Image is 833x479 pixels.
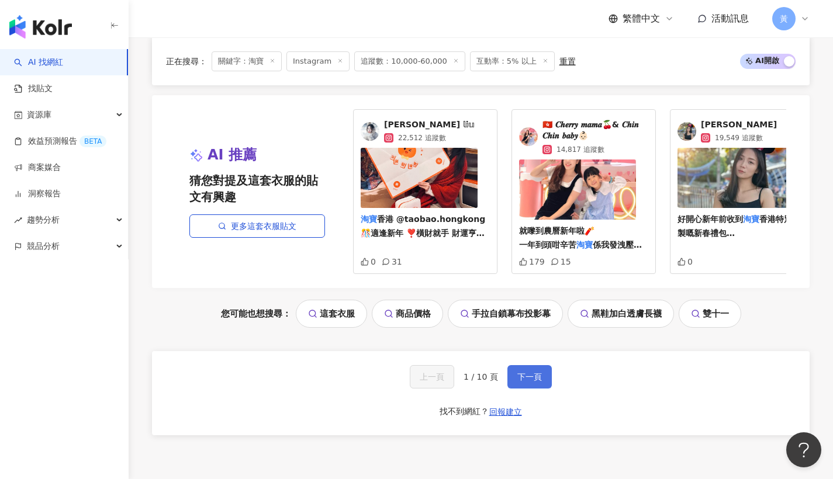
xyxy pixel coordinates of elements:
button: 上一頁 [410,365,454,388]
span: Instagram [286,51,350,71]
span: 競品分析 [27,233,60,259]
span: 回報建立 [489,407,522,416]
span: 就嚟到農曆新年啦🧨 一年到頭咁辛苦 [519,226,594,249]
span: 正在搜尋 ： [166,57,207,66]
a: 手拉自鎖幕布投影幕 [448,300,563,328]
div: 15 [551,257,571,266]
div: 重置 [559,57,576,66]
span: 14,817 追蹤數 [557,144,604,155]
a: 商案媒合 [14,162,61,173]
span: 1 / 10 頁 [464,372,498,381]
a: 效益預測報告BETA [14,136,106,147]
span: 香港 @taobao.hongkong 🎊適逢新年 ❣️橫財就手 財運亨通 [361,214,485,238]
img: logo [9,15,72,39]
div: 您可能也想搜尋： [152,300,810,328]
span: 關鍵字：淘寶 [212,51,282,71]
span: [PERSON_NAME] [701,119,777,131]
span: rise [14,216,22,224]
img: KOL Avatar [519,127,538,146]
span: 猜您對提及這套衣服的貼文有興趣 [189,172,325,205]
span: 互動率：5% 以上 [470,51,555,71]
mark: 淘寶 [576,240,593,249]
span: [PERSON_NAME] 𝕝𝕚𝕦 [384,119,475,131]
mark: 淘寶 [361,214,377,224]
a: 商品價格 [372,300,443,328]
a: KOL Avatar🇭🇰 𝑪𝒉𝒆𝒓𝒓𝒚 𝒎𝒂𝒎𝒂🍒& 𝑪𝒉𝒊𝒏 𝑪𝒉𝒊𝒏 𝒃𝒂𝒃𝒚👶🏻14,817 追蹤數 [519,119,648,155]
span: 繁體中文 [623,12,660,25]
span: 追蹤數：10,000-60,000 [354,51,465,71]
div: 0 [361,257,376,266]
a: 黑鞋加白透膚長襪 [568,300,674,328]
span: 22,512 追蹤數 [398,133,446,143]
a: 這套衣服 [296,300,367,328]
img: KOL Avatar [678,122,696,141]
a: KOL Avatar[PERSON_NAME] 𝕝𝕚𝕦22,512 追蹤數 [361,119,490,144]
img: KOL Avatar [361,122,379,141]
div: 179 [519,257,545,266]
span: 趨勢分析 [27,207,60,233]
a: 找貼文 [14,83,53,95]
span: 好開心新年前收到 [678,214,743,224]
a: 更多這套衣服貼文 [189,214,325,238]
div: 找不到網紅？ [440,406,489,418]
span: 19,549 追蹤數 [715,133,763,143]
mark: 淘寶 [743,214,759,224]
span: 活動訊息 [711,13,749,24]
button: 回報建立 [489,402,523,421]
span: 資源庫 [27,102,51,128]
span: 黃 [780,12,788,25]
a: 雙十一 [679,300,741,328]
div: 0 [678,257,693,266]
a: KOL Avatar[PERSON_NAME]19,549 追蹤數 [678,119,807,144]
iframe: Help Scout Beacon - Open [786,432,821,467]
a: 洞察報告 [14,188,61,200]
div: 31 [382,257,402,266]
span: 🇭🇰 𝑪𝒉𝒆𝒓𝒓𝒚 𝒎𝒂𝒎𝒂🍒& 𝑪𝒉𝒊𝒏 𝑪𝒉𝒊𝒏 𝒃𝒂𝒃𝒚👶🏻 [542,119,648,142]
span: 下一頁 [517,372,542,381]
button: 下一頁 [507,365,552,388]
span: AI 推薦 [208,145,257,165]
a: searchAI 找網紅 [14,57,63,68]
